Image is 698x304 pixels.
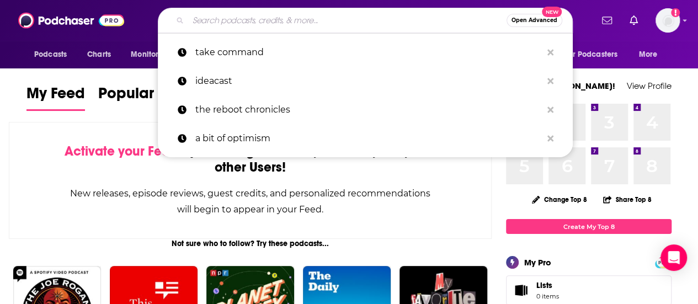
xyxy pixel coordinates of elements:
[536,292,559,300] span: 0 items
[158,95,573,124] a: the reboot chronicles
[123,44,184,65] button: open menu
[158,8,573,33] div: Search podcasts, credits, & more...
[65,185,436,217] div: New releases, episode reviews, guest credits, and personalized recommendations will begin to appe...
[671,8,680,17] svg: Add a profile image
[525,193,594,206] button: Change Top 8
[656,8,680,33] img: User Profile
[158,124,573,153] a: a bit of optimism
[9,239,492,248] div: Not sure who to follow? Try these podcasts...
[507,14,562,27] button: Open AdvancedNew
[195,124,542,153] p: a bit of optimism
[158,67,573,95] a: ideacast
[98,84,192,109] span: Popular Feed
[542,7,562,17] span: New
[65,143,178,159] span: Activate your Feed
[564,47,617,62] span: For Podcasters
[536,280,552,290] span: Lists
[195,95,542,124] p: the reboot chronicles
[26,44,81,65] button: open menu
[195,67,542,95] p: ideacast
[34,47,67,62] span: Podcasts
[603,189,652,210] button: Share Top 8
[625,11,642,30] a: Show notifications dropdown
[131,47,170,62] span: Monitoring
[80,44,118,65] a: Charts
[18,10,124,31] img: Podchaser - Follow, Share and Rate Podcasts
[627,81,672,91] a: View Profile
[98,84,192,111] a: Popular Feed
[557,44,633,65] button: open menu
[26,84,85,111] a: My Feed
[188,12,507,29] input: Search podcasts, credits, & more...
[598,11,616,30] a: Show notifications dropdown
[656,8,680,33] button: Show profile menu
[631,44,672,65] button: open menu
[506,219,672,234] a: Create My Top 8
[656,8,680,33] span: Logged in as shannnon_white
[660,244,687,271] div: Open Intercom Messenger
[511,18,557,23] span: Open Advanced
[65,143,436,175] div: by following Podcasts, Creators, Lists, and other Users!
[524,257,551,268] div: My Pro
[87,47,111,62] span: Charts
[657,258,670,266] a: PRO
[26,84,85,109] span: My Feed
[639,47,658,62] span: More
[158,38,573,67] a: take command
[536,280,559,290] span: Lists
[195,38,542,67] p: take command
[510,282,532,298] span: Lists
